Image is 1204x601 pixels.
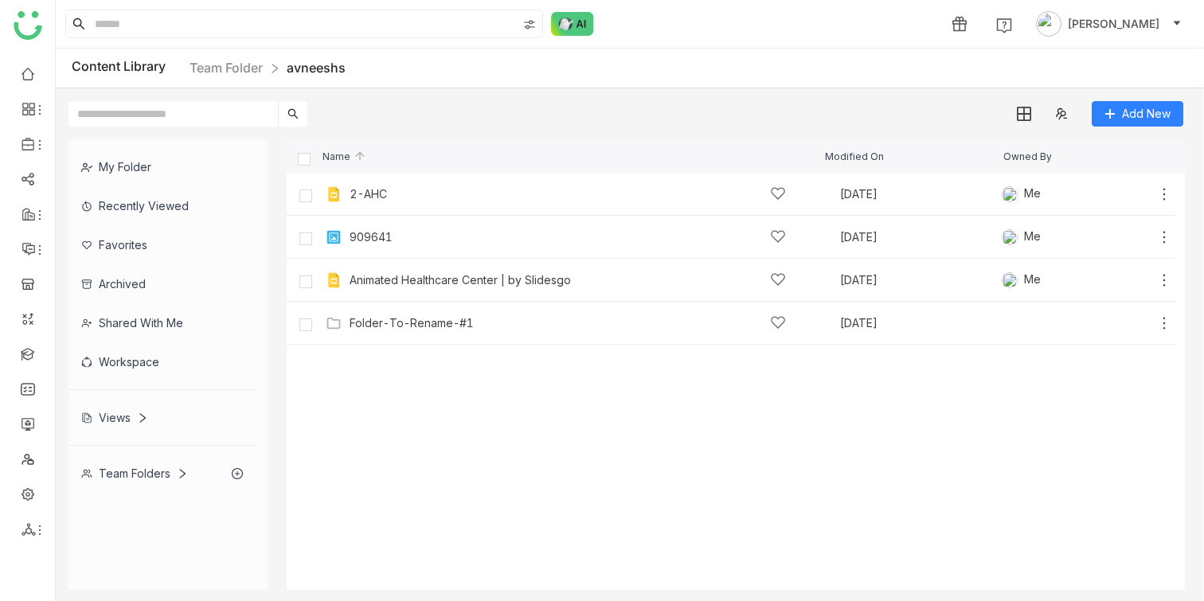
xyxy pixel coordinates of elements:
div: My Folder [68,147,256,186]
img: 6860d480bc89cb0674c8c7e9 [1002,229,1018,245]
span: Add New [1122,105,1171,123]
span: Name [322,151,366,162]
img: logo [14,11,42,40]
div: Archived [68,264,256,303]
div: [DATE] [840,318,1003,329]
img: ask-buddy-normal.svg [551,12,594,36]
img: g-ppt.svg [326,186,342,202]
div: Shared with me [68,303,256,342]
span: Owned By [1003,151,1052,162]
span: [PERSON_NAME] [1068,15,1159,33]
a: Team Folder [190,60,263,76]
div: [DATE] [840,232,1003,243]
div: Team Folders [81,466,188,480]
div: Workspace [68,342,256,381]
a: 2-AHC [350,188,387,201]
a: Folder-To-Rename-#1 [350,317,474,330]
div: Content Library [72,58,346,78]
img: search-type.svg [523,18,536,31]
div: Me [1002,272,1041,288]
img: Folder [326,315,342,331]
div: [DATE] [840,189,1003,200]
div: Me [1002,229,1041,245]
img: grid.svg [1017,107,1031,121]
img: 6860d480bc89cb0674c8c7e9 [1002,272,1018,288]
img: avatar [1036,11,1061,37]
a: 909641 [350,231,393,244]
a: Animated Healthcare Center | by Slidesgo [350,274,571,287]
img: 6860d480bc89cb0674c8c7e9 [1002,186,1018,202]
img: arrow-up.svg [354,150,366,162]
span: Modified On [825,151,884,162]
div: Recently Viewed [68,186,256,225]
button: Add New [1092,101,1183,127]
div: Favorites [68,225,256,264]
div: Me [1002,186,1041,202]
img: png.svg [326,229,342,245]
div: Views [81,411,148,424]
img: help.svg [996,18,1012,33]
button: [PERSON_NAME] [1033,11,1185,37]
a: avneeshs [287,60,346,76]
div: [DATE] [840,275,1003,286]
img: g-ppt.svg [326,272,342,288]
